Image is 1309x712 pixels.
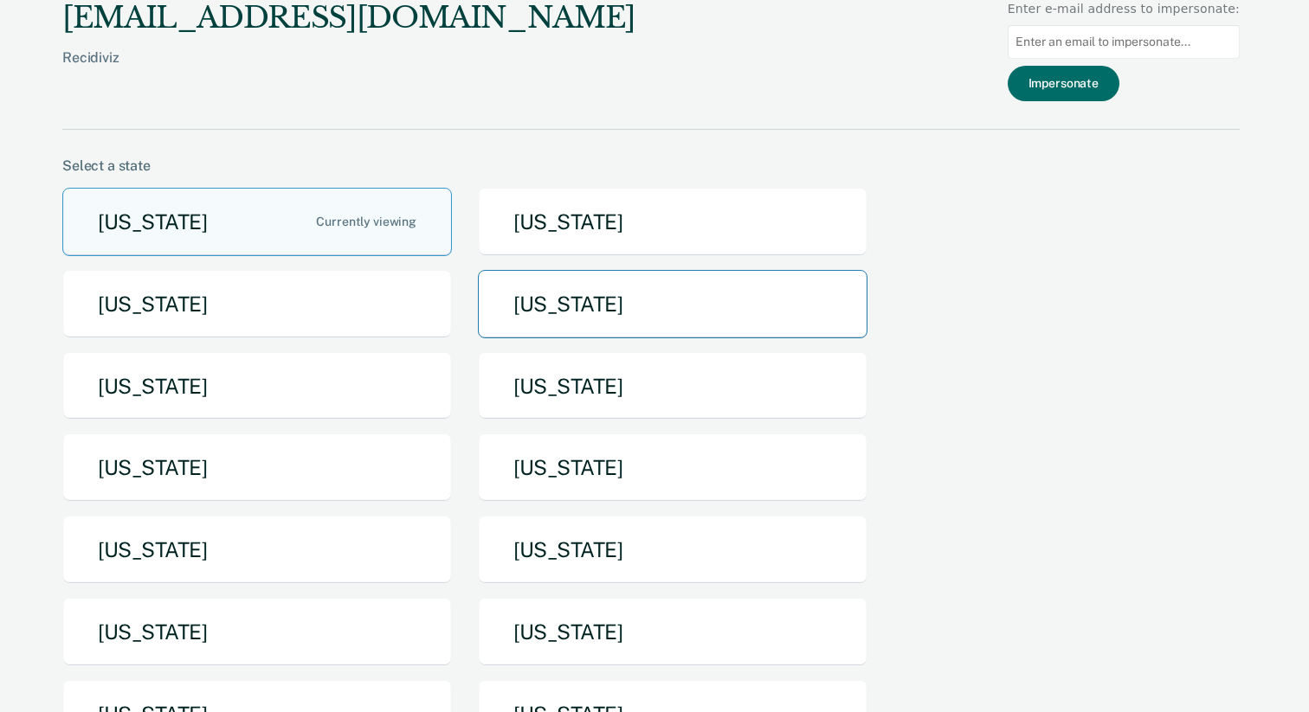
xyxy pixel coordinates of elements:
[62,188,452,256] button: [US_STATE]
[62,598,452,666] button: [US_STATE]
[478,598,867,666] button: [US_STATE]
[62,270,452,338] button: [US_STATE]
[478,516,867,584] button: [US_STATE]
[478,433,867,502] button: [US_STATE]
[1008,66,1119,101] button: Impersonate
[478,188,867,256] button: [US_STATE]
[1008,25,1240,59] input: Enter an email to impersonate...
[62,157,1240,174] div: Select a state
[62,516,452,584] button: [US_STATE]
[478,352,867,420] button: [US_STATE]
[478,270,867,338] button: [US_STATE]
[62,49,635,93] div: Recidiviz
[62,352,452,420] button: [US_STATE]
[62,433,452,502] button: [US_STATE]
